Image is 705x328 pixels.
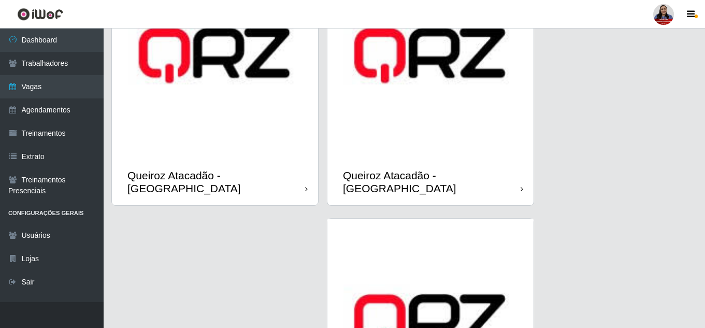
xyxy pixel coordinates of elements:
[17,8,63,21] img: CoreUI Logo
[343,169,521,195] div: Queiroz Atacadão - [GEOGRAPHIC_DATA]
[127,169,305,195] div: Queiroz Atacadão - [GEOGRAPHIC_DATA]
